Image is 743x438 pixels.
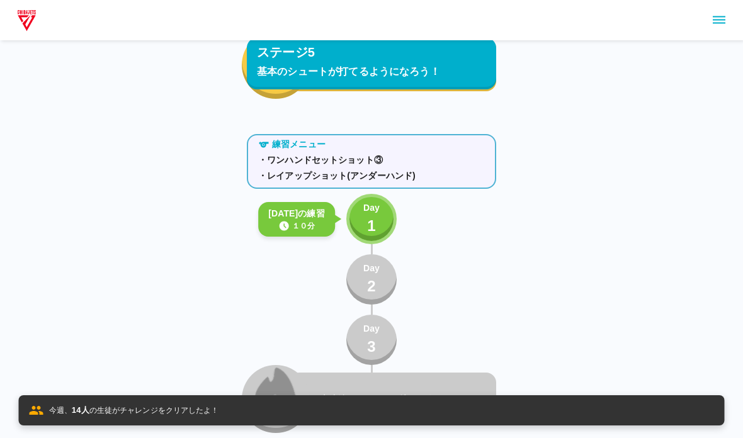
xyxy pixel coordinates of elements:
[242,365,310,433] button: locked_fire_icon
[363,262,380,275] p: Day
[258,169,485,182] p: ・レイアップショット(アンダーハンド)
[257,43,315,62] p: ステージ5
[367,335,376,358] p: 3
[49,404,219,417] p: 今週、 の生徒がチャレンジをクリアしたよ！
[257,64,486,79] p: 基本のシュートが打てるようになろう！
[367,215,376,237] p: 1
[367,275,376,298] p: 2
[15,8,38,33] img: dummy
[72,405,89,415] span: 14 人
[258,154,485,167] p: ・ワンハンドセットショット③
[346,254,397,305] button: Day2
[363,201,380,215] p: Day
[346,194,397,244] button: Day1
[346,315,397,365] button: Day3
[315,393,491,406] p: 3本連続でシュートを決めよう！
[242,31,310,99] button: fire_icon
[268,207,325,220] p: [DATE]の練習
[292,220,315,232] p: １０分
[272,138,326,151] p: 練習メニュー
[363,322,380,335] p: Day
[708,9,730,31] button: sidemenu
[255,366,297,417] img: locked_fire_icon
